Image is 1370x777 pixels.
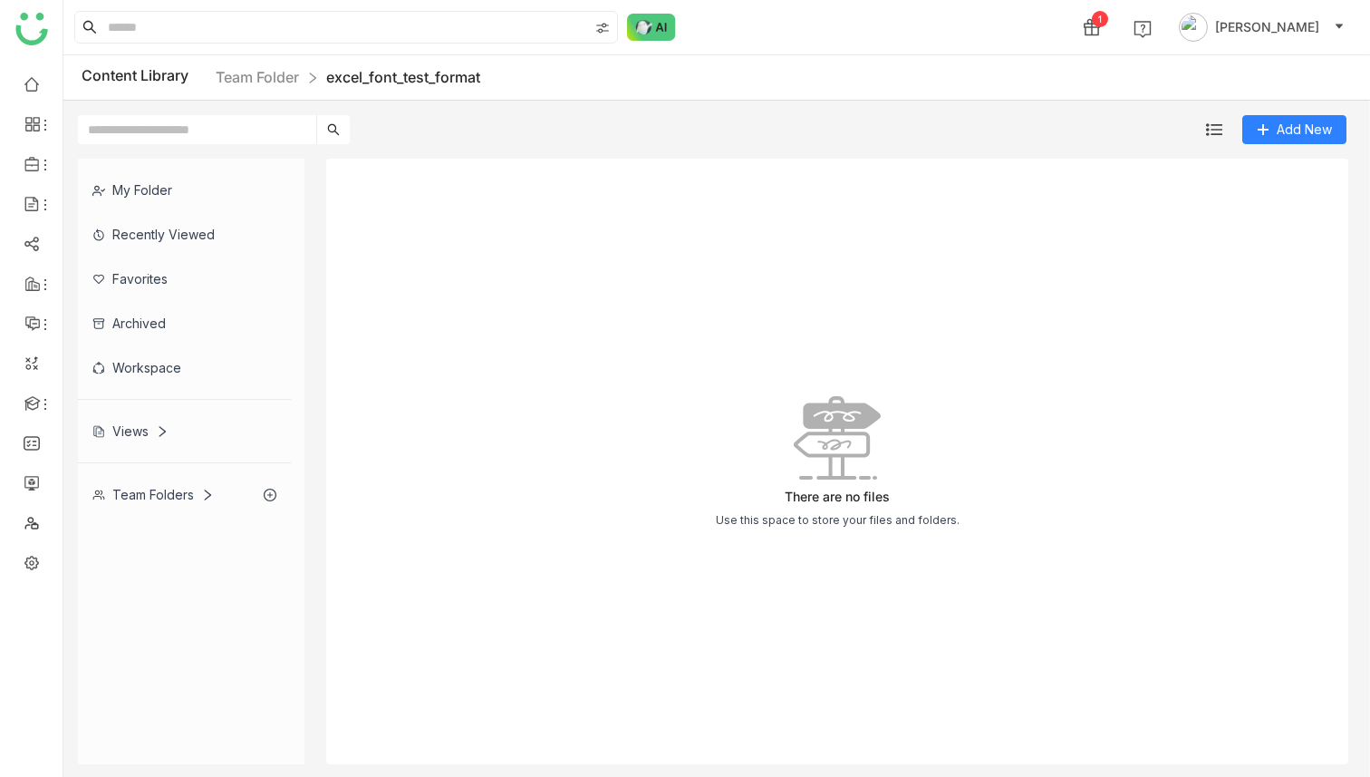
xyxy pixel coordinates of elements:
[1179,13,1208,42] img: avatar
[785,489,890,504] div: There are no files
[15,13,48,45] img: logo
[1215,17,1319,37] span: [PERSON_NAME]
[1092,11,1108,27] div: 1
[216,68,299,86] a: Team Folder
[1134,20,1152,38] img: help.svg
[78,257,291,301] div: Favorites
[78,212,291,257] div: Recently Viewed
[627,14,676,41] img: ask-buddy-normal.svg
[78,168,291,212] div: My Folder
[1242,115,1346,144] button: Add New
[78,345,291,390] div: Workspace
[595,21,610,35] img: search-type.svg
[92,487,214,502] div: Team Folders
[92,423,169,439] div: Views
[78,301,291,345] div: Archived
[1277,120,1332,140] span: Add New
[82,66,480,89] div: Content Library
[794,396,881,480] img: No data
[1206,121,1222,138] img: list.svg
[326,68,480,86] a: excel_font_test_format
[1175,13,1348,42] button: [PERSON_NAME]
[716,513,960,527] div: Use this space to store your files and folders.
